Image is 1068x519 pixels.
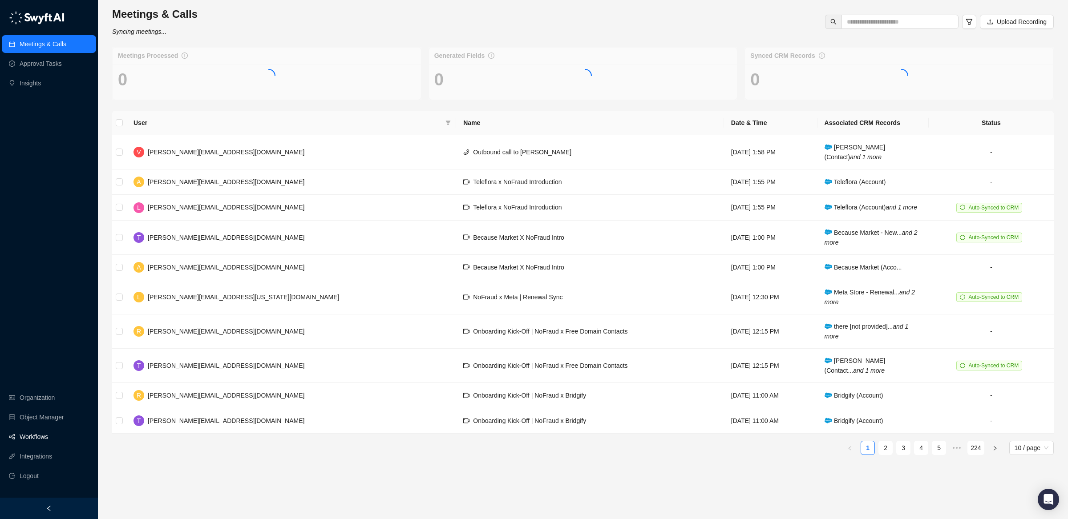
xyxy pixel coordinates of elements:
span: video-camera [463,362,469,369]
span: A [137,262,141,272]
span: Bridgify (Account) [825,417,883,424]
span: left [46,505,52,511]
a: 224 [968,441,983,455]
td: [DATE] 1:55 PM [724,169,817,195]
span: 10 / page [1015,441,1048,455]
div: Open Intercom Messenger [1038,489,1059,510]
span: T [137,416,141,426]
span: video-camera [463,234,469,240]
td: - [929,255,1054,280]
span: filter [445,120,451,125]
span: Teleflora (Account) [825,204,918,211]
th: Date & Time [724,111,817,135]
span: search [830,19,837,25]
span: [PERSON_NAME][EMAIL_ADDRESS][DOMAIN_NAME] [148,392,304,399]
span: video-camera [463,392,469,398]
li: 3 [896,441,910,455]
span: Because Market - New... [825,229,918,246]
span: [PERSON_NAME][EMAIL_ADDRESS][DOMAIN_NAME] [148,204,304,211]
li: 224 [967,441,984,455]
a: Organization [20,389,55,406]
i: and 2 more [825,229,918,246]
h3: Meetings & Calls [112,7,198,21]
span: loading [576,67,595,85]
td: [DATE] 12:30 PM [724,280,817,314]
a: 4 [914,441,928,455]
span: A [137,177,141,187]
a: Approval Tasks [20,55,62,72]
span: [PERSON_NAME][EMAIL_ADDRESS][DOMAIN_NAME] [148,328,304,335]
span: video-camera [463,264,469,270]
li: Next Page [988,441,1002,455]
span: sync [960,235,965,240]
button: Upload Recording [980,15,1054,29]
span: V [137,147,141,157]
th: Associated CRM Records [817,111,929,135]
span: Auto-Synced to CRM [968,294,1019,300]
td: - [929,314,1054,349]
img: logo-05li4sbe.png [9,11,65,24]
li: Previous Page [843,441,857,455]
span: video-camera [463,328,469,334]
span: Outbound call to [PERSON_NAME] [473,149,571,156]
a: Object Manager [20,408,64,426]
span: upload [987,19,993,25]
span: there [not provided]... [825,323,909,340]
span: [PERSON_NAME][EMAIL_ADDRESS][DOMAIN_NAME] [148,149,304,156]
span: video-camera [463,179,469,185]
span: loading [259,67,278,85]
i: and 1 more [825,323,909,340]
span: filter [966,18,973,25]
i: and 1 more [886,204,917,211]
span: [PERSON_NAME][EMAIL_ADDRESS][DOMAIN_NAME] [148,417,304,424]
span: [PERSON_NAME][EMAIL_ADDRESS][DOMAIN_NAME] [148,234,304,241]
span: T [137,233,141,242]
a: Integrations [20,447,52,465]
span: Onboarding Kick-Off | NoFraud x Bridgify [473,417,586,424]
span: T [137,361,141,370]
span: Teleflora x NoFraud Introduction [473,204,562,211]
i: Syncing meetings... [112,28,166,35]
span: logout [9,473,15,479]
td: [DATE] 1:00 PM [724,255,817,280]
span: video-camera [463,418,469,424]
span: Upload Recording [997,17,1047,27]
span: loading [892,67,911,85]
span: filter [444,116,453,129]
span: L [137,203,141,213]
a: Meetings & Calls [20,35,66,53]
td: [DATE] 1:00 PM [724,221,817,255]
span: Because Market X NoFraud Intro [473,264,564,271]
td: [DATE] 12:15 PM [724,314,817,349]
a: Insights [20,74,41,92]
button: right [988,441,1002,455]
span: Bridgify (Account) [825,392,883,399]
span: [PERSON_NAME] (Contact... [825,357,886,374]
span: Onboarding Kick-Off | NoFraud x Free Domain Contacts [473,362,627,369]
span: [PERSON_NAME][EMAIL_ADDRESS][DOMAIN_NAME] [148,178,304,185]
span: [PERSON_NAME][EMAIL_ADDRESS][US_STATE][DOMAIN_NAME] [148,294,339,301]
td: [DATE] 11:00 AM [724,383,817,408]
span: sync [960,294,965,300]
a: 2 [879,441,892,455]
span: R [137,390,141,400]
span: Auto-Synced to CRM [968,362,1019,369]
span: Onboarding Kick-Off | NoFraud x Free Domain Contacts [473,328,627,335]
a: 5 [932,441,946,455]
i: and 1 more [853,367,885,374]
span: video-camera [463,204,469,210]
div: Page Size [1009,441,1054,455]
span: Onboarding Kick-Off | NoFraud x Bridgify [473,392,586,399]
span: sync [960,363,965,368]
th: Name [456,111,724,135]
span: phone [463,149,469,155]
span: Because Market X NoFraud Intro [473,234,564,241]
button: left [843,441,857,455]
span: video-camera [463,294,469,300]
td: [DATE] 12:15 PM [724,349,817,383]
span: Auto-Synced to CRM [968,205,1019,211]
li: Next 5 Pages [950,441,964,455]
span: Because Market (Acco... [825,264,902,271]
td: - [929,169,1054,195]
